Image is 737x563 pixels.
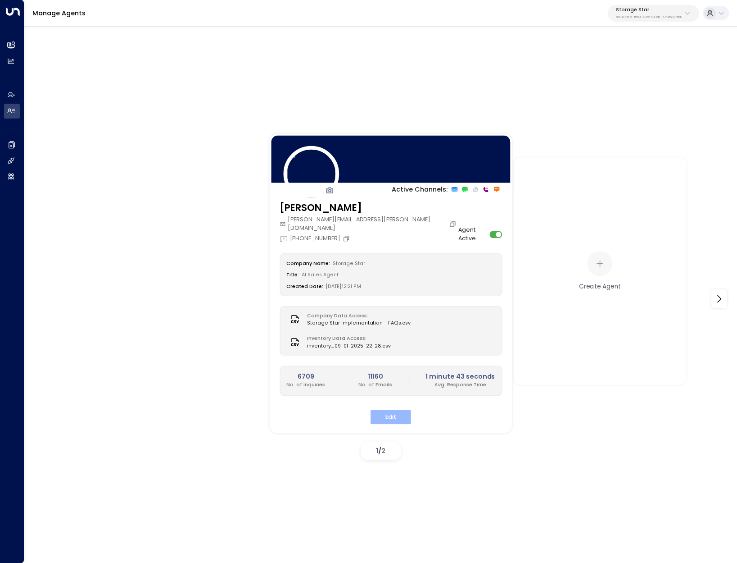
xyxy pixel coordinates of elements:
h3: [PERSON_NAME] [280,201,458,215]
a: Manage Agents [32,9,86,18]
p: bc340fee-f559-48fc-84eb-70f3f6817ad8 [616,15,682,19]
label: Inventory Data Access: [307,335,387,343]
button: Copy [343,235,352,243]
span: [DATE] 12:21 PM [326,283,362,290]
button: Copy [449,220,458,228]
label: Company Name: [286,261,330,267]
span: 2 [381,446,385,455]
p: No. of Emails [358,382,392,389]
div: Create Agent [579,282,621,291]
div: [PERSON_NAME][EMAIL_ADDRESS][PERSON_NAME][DOMAIN_NAME] [280,216,458,233]
span: 1 [376,446,378,455]
p: Active Channels: [392,185,448,195]
h2: 11160 [358,372,392,382]
label: Created Date: [286,283,323,290]
label: Agent Active [458,226,487,243]
button: Storage Starbc340fee-f559-48fc-84eb-70f3f6817ad8 [608,5,699,22]
span: Storage Star [333,261,366,267]
label: Title: [286,272,299,279]
h2: 1 minute 43 seconds [425,372,495,382]
p: No. of Inquiries [286,382,325,389]
label: Company Data Access: [307,312,407,320]
h2: 6709 [286,372,325,382]
p: Storage Star [616,7,682,13]
img: 120_headshot.jpg [284,146,339,202]
p: Avg. Response Time [425,382,495,389]
span: inventory_09-01-2025-22-28.csv [307,343,391,350]
div: / [361,442,401,460]
div: [PHONE_NUMBER] [280,235,352,243]
span: AI Sales Agent [302,272,339,279]
button: Edit [371,410,411,424]
span: Storage Star Implementation - FAQs.csv [307,320,411,327]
